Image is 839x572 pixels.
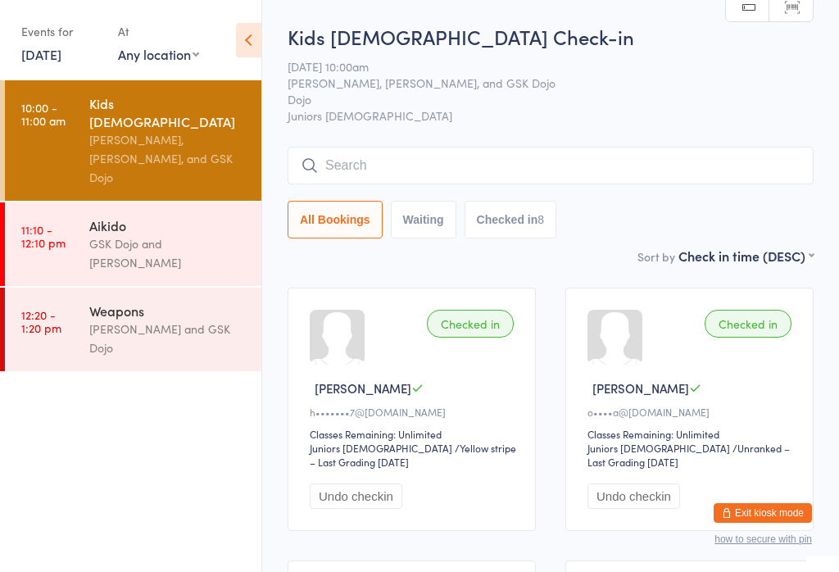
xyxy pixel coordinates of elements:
[315,379,411,397] span: [PERSON_NAME]
[587,427,796,441] div: Classes Remaining: Unlimited
[587,483,680,509] button: Undo checkin
[587,441,730,455] div: Juniors [DEMOGRAPHIC_DATA]
[310,427,519,441] div: Classes Remaining: Unlimited
[705,310,791,338] div: Checked in
[637,248,675,265] label: Sort by
[21,308,61,334] time: 12:20 - 1:20 pm
[89,94,247,130] div: Kids [DEMOGRAPHIC_DATA]
[5,288,261,371] a: 12:20 -1:20 pmWeapons[PERSON_NAME] and GSK Dojo
[89,216,247,234] div: Aikido
[288,147,814,184] input: Search
[89,130,247,187] div: [PERSON_NAME], [PERSON_NAME], and GSK Dojo
[592,379,689,397] span: [PERSON_NAME]
[5,80,261,201] a: 10:00 -11:00 amKids [DEMOGRAPHIC_DATA][PERSON_NAME], [PERSON_NAME], and GSK Dojo
[288,75,788,91] span: [PERSON_NAME], [PERSON_NAME], and GSK Dojo
[714,503,812,523] button: Exit kiosk mode
[288,107,814,124] span: Juniors [DEMOGRAPHIC_DATA]
[678,247,814,265] div: Check in time (DESC)
[118,45,199,63] div: Any location
[89,234,247,272] div: GSK Dojo and [PERSON_NAME]
[537,213,544,226] div: 8
[465,201,557,238] button: Checked in8
[21,45,61,63] a: [DATE]
[288,23,814,50] h2: Kids [DEMOGRAPHIC_DATA] Check-in
[310,483,402,509] button: Undo checkin
[587,405,796,419] div: o••••a@[DOMAIN_NAME]
[21,223,66,249] time: 11:10 - 12:10 pm
[21,18,102,45] div: Events for
[310,441,452,455] div: Juniors [DEMOGRAPHIC_DATA]
[288,91,788,107] span: Dojo
[5,202,261,286] a: 11:10 -12:10 pmAikidoGSK Dojo and [PERSON_NAME]
[714,533,812,545] button: how to secure with pin
[89,320,247,357] div: [PERSON_NAME] and GSK Dojo
[310,405,519,419] div: h•••••••7@[DOMAIN_NAME]
[391,201,456,238] button: Waiting
[21,101,66,127] time: 10:00 - 11:00 am
[89,302,247,320] div: Weapons
[427,310,514,338] div: Checked in
[118,18,199,45] div: At
[288,201,383,238] button: All Bookings
[288,58,788,75] span: [DATE] 10:00am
